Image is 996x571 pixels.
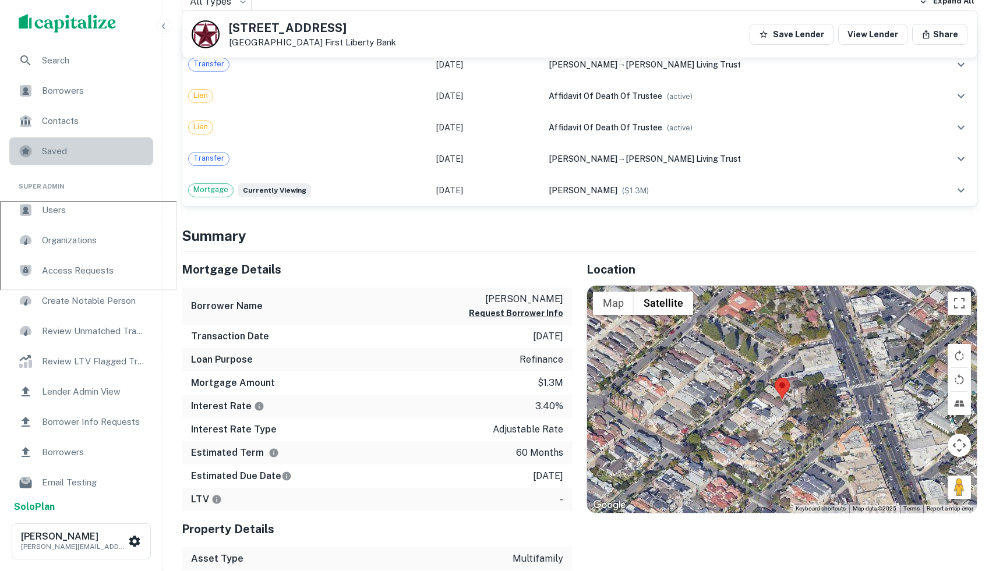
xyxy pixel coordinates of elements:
a: Borrower Info Requests [9,408,153,436]
h5: [STREET_ADDRESS] [229,22,396,34]
p: adjustable rate [493,423,563,437]
svg: Estimate is based on a standard schedule for this type of loan. [281,471,292,481]
span: Contacts [42,114,146,128]
span: Users [42,203,146,217]
h6: LTV [191,492,222,506]
h6: Estimated Term [191,446,279,460]
a: Saved [9,137,153,165]
span: [PERSON_NAME] [549,60,617,69]
td: [DATE] [430,143,543,175]
a: Access Requests [9,257,153,285]
h5: Mortgage Details [182,261,573,278]
a: Borrowers [9,77,153,105]
a: View Lender [838,24,907,45]
span: ($ 1.3M ) [622,186,649,195]
button: Show satellite imagery [634,292,693,315]
span: [PERSON_NAME] [549,154,617,164]
a: Open this area in Google Maps (opens a new window) [590,498,628,513]
span: Saved [42,144,146,158]
button: [PERSON_NAME][PERSON_NAME][EMAIL_ADDRESS][PERSON_NAME][DOMAIN_NAME] [12,523,151,559]
h6: Transaction Date [191,329,269,343]
p: 3.40% [535,399,563,413]
h4: Summary [182,225,977,246]
td: [DATE] [430,49,543,80]
a: Lender Admin View [9,378,153,406]
img: capitalize-logo.png [19,14,116,33]
h6: Asset Type [191,552,243,566]
span: affidavit of death of trustee [549,91,662,101]
h6: Interest Rate Type [191,423,277,437]
span: Email Testing [42,476,146,490]
a: Contacts [9,107,153,135]
a: Borrowers [9,438,153,466]
h6: Estimated Due Date [191,469,292,483]
h6: Interest Rate [191,399,264,413]
span: Access Requests [42,264,146,278]
button: expand row [951,55,971,75]
span: Transfer [189,152,229,164]
span: affidavit of death of trustee [549,123,662,132]
p: $1.3m [538,376,563,390]
button: Show street map [593,292,634,315]
svg: Term is based on a standard schedule for this type of loan. [269,448,279,458]
span: Review LTV Flagged Transactions [42,354,146,368]
h6: Loan Purpose [191,353,253,367]
p: 60 months [516,446,563,460]
span: Review Unmatched Transactions [42,324,146,338]
h5: Property Details [182,520,573,538]
span: ( active ) [667,123,693,132]
p: [DATE] [533,469,563,483]
iframe: Chat Widget [735,66,996,534]
h6: Mortgage Amount [191,376,275,390]
button: Save Lender [750,24,833,45]
svg: LTVs displayed on the website are for informational purposes only and may be reported incorrectly... [211,494,222,505]
li: Super Admin [9,168,153,196]
a: Review Unmatched Transactions [9,317,153,345]
td: [DATE] [430,80,543,112]
p: refinance [520,353,563,367]
a: SoloPlan [14,500,55,514]
a: Search [9,47,153,75]
p: [GEOGRAPHIC_DATA] [229,37,396,48]
span: ( active ) [667,92,693,101]
a: Users [9,196,153,224]
span: Borrowers [42,445,146,459]
span: Borrower Info Requests [42,415,146,429]
span: [PERSON_NAME] living trust [626,154,741,164]
a: First Liberty Bank [325,37,396,47]
td: [DATE] [430,175,543,206]
a: Organizations [9,226,153,254]
span: [PERSON_NAME] living trust [626,60,741,69]
a: Create Notable Person [9,287,153,315]
span: Currently viewing [238,183,311,197]
p: [PERSON_NAME] [469,292,563,306]
p: [DATE] [533,329,563,343]
p: [PERSON_NAME][EMAIL_ADDRESS][PERSON_NAME][DOMAIN_NAME] [21,541,126,552]
a: Review LTV Flagged Transactions [9,347,153,375]
span: Lender Admin View [42,385,146,399]
span: Mortgage [189,184,233,196]
span: Transfer [189,58,229,70]
h6: [PERSON_NAME] [21,532,126,541]
p: - [560,492,563,506]
td: [DATE] [430,112,543,143]
div: Email Testing [9,469,153,496]
strong: Solo Plan [14,501,55,512]
button: Request Borrower Info [469,306,563,320]
span: Organizations [42,233,146,247]
span: [PERSON_NAME] [549,186,617,195]
h6: Borrower Name [191,299,263,313]
span: Create Notable Person [42,294,146,308]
